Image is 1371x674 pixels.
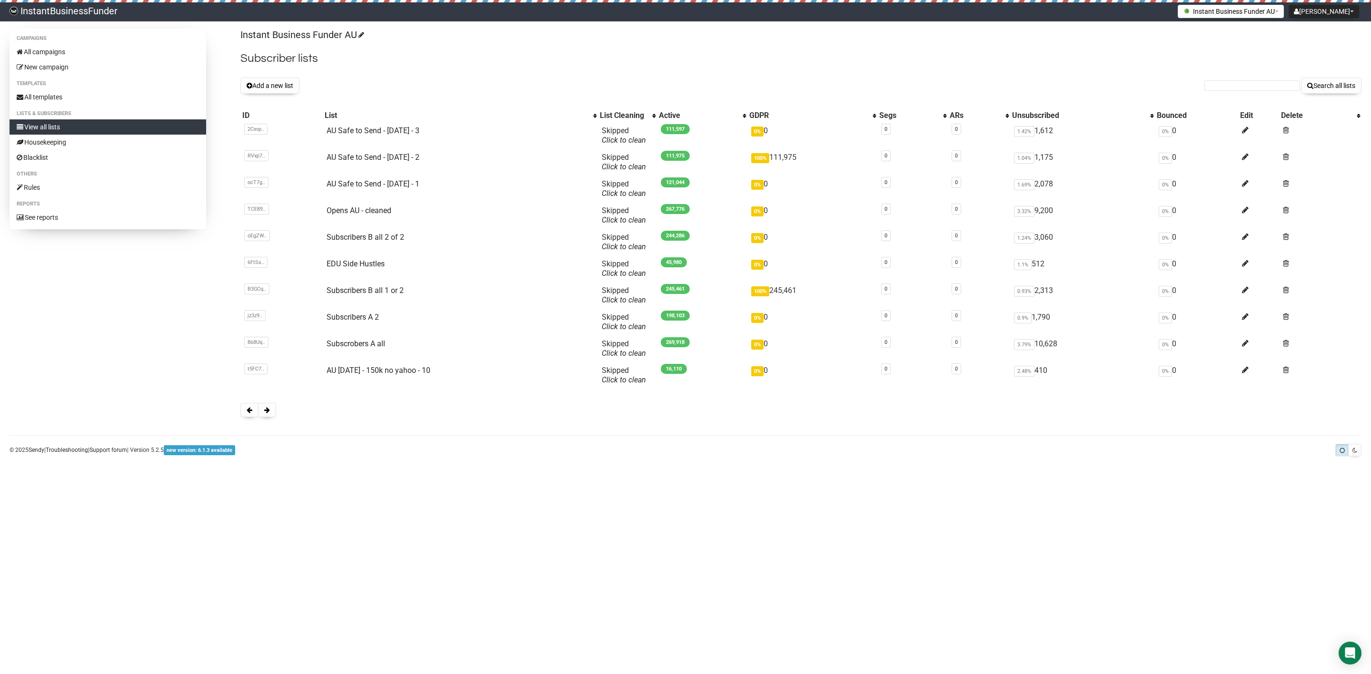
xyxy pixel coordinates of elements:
[602,349,646,358] a: Click to clean
[602,339,646,358] span: Skipped
[327,206,391,215] a: Opens AU - cleaned
[884,153,887,159] a: 0
[602,189,646,198] a: Click to clean
[955,153,958,159] a: 0
[751,340,764,350] span: 0%
[602,136,646,145] a: Click to clean
[1014,233,1034,244] span: 1.24%
[1155,122,1238,149] td: 0
[747,282,878,309] td: 245,461
[1155,202,1238,229] td: 0
[1155,149,1238,176] td: 0
[29,447,44,453] a: Sendy
[751,366,764,376] span: 0%
[661,177,690,187] span: 121,044
[327,313,379,322] a: Subscribers A 2
[884,233,887,239] a: 0
[747,109,878,122] th: GDPR: No sort applied, activate to apply an ascending sort
[600,111,647,120] div: List Cleaning
[1012,111,1145,120] div: Unsubscribed
[877,109,948,122] th: Segs: No sort applied, activate to apply an ascending sort
[602,206,646,225] span: Skipped
[1155,335,1238,362] td: 0
[244,310,266,321] span: jz3z9..
[661,231,690,241] span: 244,286
[602,286,646,304] span: Skipped
[602,215,646,225] a: Click to clean
[955,339,958,345] a: 0
[240,50,1361,67] h2: Subscriber lists
[1014,179,1034,190] span: 1.69%
[242,111,321,120] div: ID
[10,108,206,119] li: Lists & subscribers
[1289,5,1359,18] button: [PERSON_NAME]
[955,286,958,292] a: 0
[955,366,958,372] a: 0
[884,206,887,212] a: 0
[1178,5,1284,18] button: Instant Business Funder AU
[661,151,690,161] span: 111,975
[661,257,687,267] span: 45,980
[661,337,690,347] span: 269,918
[1014,206,1034,217] span: 3.32%
[661,364,687,374] span: 16,110
[10,135,206,150] a: Housekeeping
[10,180,206,195] a: Rules
[602,322,646,331] a: Click to clean
[1155,255,1238,282] td: 0
[1279,109,1361,122] th: Delete: No sort applied, activate to apply an ascending sort
[661,284,690,294] span: 245,461
[747,122,878,149] td: 0
[747,229,878,255] td: 0
[602,375,646,384] a: Click to clean
[884,286,887,292] a: 0
[751,180,764,190] span: 0%
[10,89,206,105] a: All templates
[1010,229,1154,255] td: 3,060
[659,111,738,120] div: Active
[1159,179,1172,190] span: 0%
[325,111,588,120] div: List
[948,109,1010,122] th: ARs: No sort applied, activate to apply an ascending sort
[955,179,958,186] a: 0
[10,445,235,455] p: © 2025 | | | Version 5.2.5
[955,313,958,319] a: 0
[244,283,269,294] span: B3GCq..
[1155,309,1238,335] td: 0
[327,153,419,162] a: AU Safe to Send - [DATE] - 2
[1157,111,1236,120] div: Bounced
[661,204,690,214] span: 267,776
[1155,229,1238,255] td: 0
[661,311,690,321] span: 198,103
[10,210,206,225] a: See reports
[244,230,270,241] span: oEgZW..
[1159,126,1172,137] span: 0%
[1014,153,1034,164] span: 1.04%
[327,286,404,295] a: Subscribers B all 1 or 2
[955,126,958,132] a: 0
[240,109,323,122] th: ID: No sort applied, sorting is disabled
[747,335,878,362] td: 0
[46,447,88,453] a: Troubleshooting
[602,313,646,331] span: Skipped
[1240,111,1277,120] div: Edit
[602,366,646,384] span: Skipped
[602,162,646,171] a: Click to clean
[1010,109,1154,122] th: Unsubscribed: No sort applied, activate to apply an ascending sort
[602,242,646,251] a: Click to clean
[1010,362,1154,389] td: 410
[244,337,268,348] span: 868Uq..
[1159,206,1172,217] span: 0%
[602,179,646,198] span: Skipped
[1014,259,1032,270] span: 1.1%
[89,447,127,453] a: Support forum
[327,233,404,242] a: Subscribers B all 2 of 2
[164,445,235,455] span: new version: 6.1.3 available
[751,127,764,137] span: 0%
[1010,202,1154,229] td: 9,200
[747,255,878,282] td: 0
[1155,282,1238,309] td: 0
[327,339,385,348] a: Subscrobers A all
[751,313,764,323] span: 0%
[602,233,646,251] span: Skipped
